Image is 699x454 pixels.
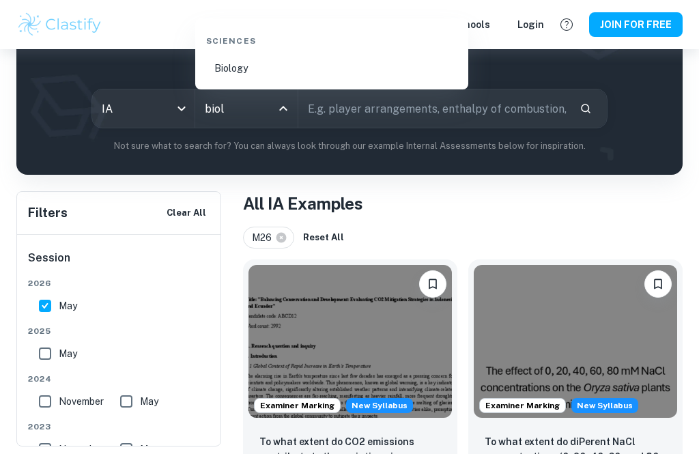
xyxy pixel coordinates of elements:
[555,13,578,36] button: Help and Feedback
[517,17,544,32] a: Login
[452,17,490,32] a: Schools
[28,325,211,337] span: 2025
[571,398,638,413] div: Starting from the May 2026 session, the ESS IA requirements have changed. We created this exempla...
[92,89,195,128] div: IA
[59,298,77,313] span: May
[59,394,104,409] span: November
[474,265,677,418] img: ESS IA example thumbnail: To what extent do diPerent NaCl concentr
[16,11,103,38] img: Clastify logo
[59,346,77,361] span: May
[346,398,413,413] div: Starting from the May 2026 session, the ESS IA requirements have changed. We created this exempla...
[346,398,413,413] span: New Syllabus
[252,230,278,245] span: M26
[140,394,158,409] span: May
[28,373,211,385] span: 2024
[28,250,211,277] h6: Session
[248,265,452,418] img: ESS IA example thumbnail: To what extent do CO2 emissions contribu
[372,17,425,32] a: Tutoring
[574,97,597,120] button: Search
[419,270,446,298] button: Please log in to bookmark exemplars
[571,398,638,413] span: New Syllabus
[300,227,347,248] button: Reset All
[274,99,293,118] button: Close
[28,277,211,289] span: 2026
[201,53,463,84] li: Biology
[243,191,683,216] h1: All IA Examples
[201,24,463,53] div: Sciences
[27,139,672,153] p: Not sure what to search for? You can always look through our example Internal Assessments below f...
[28,421,211,433] span: 2023
[480,399,565,412] span: Examiner Marking
[589,12,683,37] button: JOIN FOR FREE
[291,17,338,32] p: Review
[644,270,672,298] button: Please log in to bookmark exemplars
[163,203,210,223] button: Clear All
[28,203,68,223] h6: Filters
[298,89,569,128] input: E.g. player arrangements, enthalpy of combustion, analysis of a big city...
[243,227,294,249] div: M26
[201,17,264,32] p: Exemplars
[255,399,340,412] span: Examiner Marking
